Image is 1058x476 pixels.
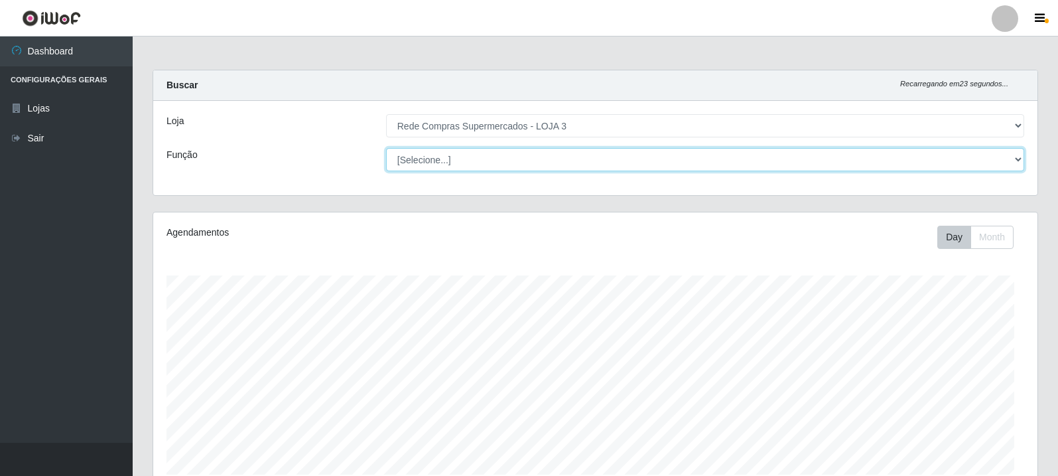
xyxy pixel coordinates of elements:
[166,80,198,90] strong: Buscar
[970,226,1014,249] button: Month
[166,226,512,240] div: Agendamentos
[937,226,1014,249] div: First group
[166,148,198,162] label: Função
[22,10,81,27] img: CoreUI Logo
[937,226,971,249] button: Day
[900,80,1008,88] i: Recarregando em 23 segundos...
[937,226,1024,249] div: Toolbar with button groups
[166,114,184,128] label: Loja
